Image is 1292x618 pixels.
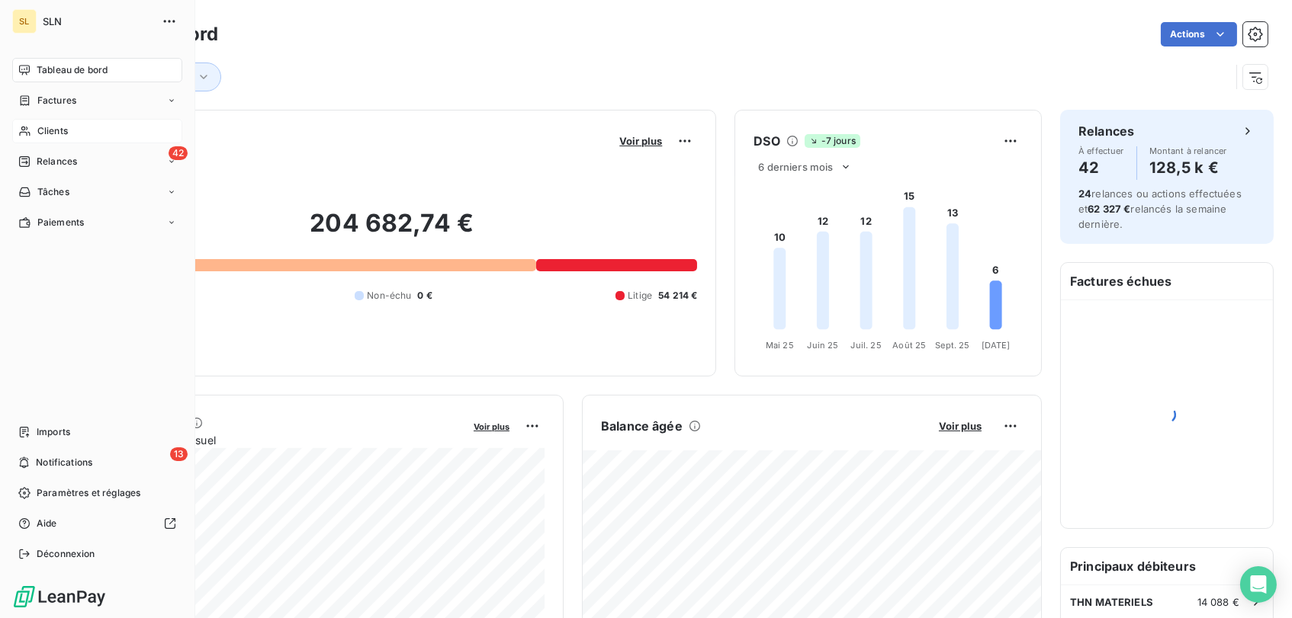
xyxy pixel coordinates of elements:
span: 14 088 € [1197,596,1239,608]
span: 62 327 € [1088,203,1130,215]
h6: Relances [1078,122,1134,140]
button: Voir plus [615,134,667,148]
span: Factures [37,94,76,107]
span: Imports [37,425,70,439]
span: Non-échu [367,289,411,303]
tspan: [DATE] [982,340,1011,351]
tspan: Sept. 25 [936,340,970,351]
span: 0 € [417,289,432,303]
span: À effectuer [1078,146,1124,155]
h6: Principaux débiteurs [1061,548,1273,584]
span: 54 214 € [658,289,697,303]
span: Litige [628,289,652,303]
span: Notifications [36,456,92,469]
span: Voir plus [619,135,662,147]
span: THN MATERIELS [1070,596,1153,608]
h4: 42 [1078,155,1124,180]
button: Actions [1161,22,1237,46]
span: Voir plus [474,421,509,432]
span: 24 [1078,187,1091,200]
tspan: Août 25 [893,340,927,351]
span: Aide [37,517,57,530]
h6: Factures échues [1061,263,1273,299]
span: 6 derniers mois [758,161,833,173]
span: Tâches [37,185,69,199]
span: -7 jours [805,134,860,148]
img: Logo LeanPay [12,584,107,609]
span: Relances [37,155,77,168]
button: Voir plus [469,419,514,433]
h6: DSO [754,132,779,150]
span: 13 [170,447,188,461]
span: 42 [169,146,188,160]
h2: 204 682,74 € [86,208,697,254]
span: Voir plus [939,420,982,432]
span: Clients [37,124,68,138]
div: Open Intercom Messenger [1240,566,1277,603]
span: Tableau de bord [37,63,108,77]
tspan: Juin 25 [808,340,839,351]
tspan: Juil. 25 [851,340,882,351]
h4: 128,5 k € [1149,155,1227,180]
span: Paiements [37,216,84,229]
button: Voir plus [934,419,986,433]
span: Chiffre d'affaires mensuel [86,432,463,448]
a: Aide [12,511,182,536]
span: Paramètres et réglages [37,486,140,500]
h6: Balance âgée [601,417,683,435]
span: Montant à relancer [1149,146,1227,155]
span: relances ou actions effectuées et relancés la semaine dernière. [1078,187,1242,230]
span: Déconnexion [37,547,95,561]
div: SL [12,9,37,34]
span: SLN [43,15,153,27]
tspan: Mai 25 [766,340,794,351]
